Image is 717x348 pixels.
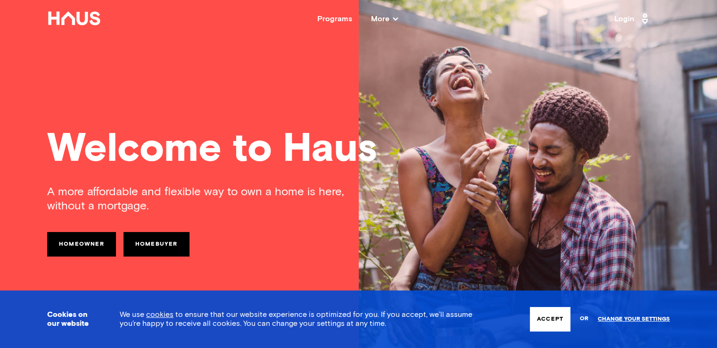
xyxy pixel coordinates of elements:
[530,307,570,331] button: Accept
[120,311,472,327] span: We use to ensure that our website experience is optimized for you. If you accept, we’ll assume yo...
[47,232,116,257] a: Homeowner
[614,11,651,26] a: Login
[598,316,670,323] a: Change your settings
[580,311,588,327] span: or
[371,15,398,23] span: More
[47,130,670,170] div: Welcome to Haus
[124,232,190,257] a: Homebuyer
[317,15,352,23] a: Programs
[146,311,173,318] a: cookies
[47,310,96,328] h3: Cookies on our website
[47,185,359,213] div: A more affordable and flexible way to own a home is here, without a mortgage.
